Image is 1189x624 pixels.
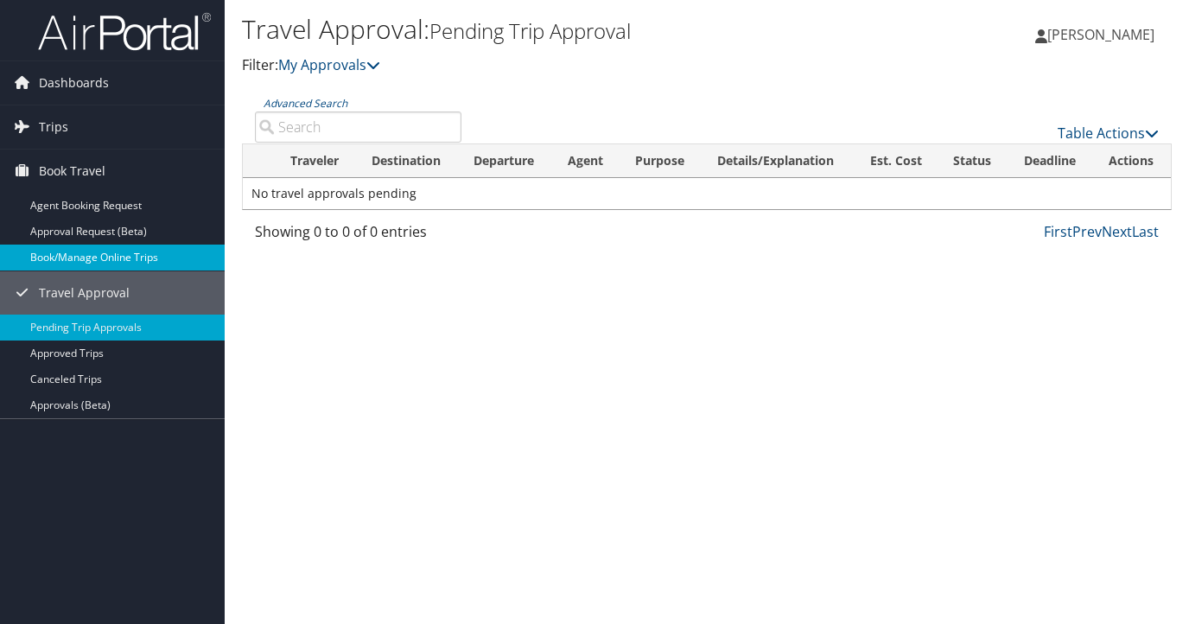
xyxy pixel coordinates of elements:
small: Pending Trip Approval [429,16,631,45]
span: [PERSON_NAME] [1047,25,1154,44]
p: Filter: [242,54,862,77]
a: [PERSON_NAME] [1035,9,1172,60]
td: No travel approvals pending [243,178,1171,209]
th: Details/Explanation [702,144,853,178]
th: Actions [1093,144,1171,178]
a: Last [1132,222,1159,241]
a: First [1044,222,1072,241]
th: Traveler: activate to sort column ascending [275,144,356,178]
a: My Approvals [278,55,380,74]
img: airportal-logo.png [38,11,211,52]
th: Agent [552,144,620,178]
a: Advanced Search [264,96,347,111]
a: Table Actions [1058,124,1159,143]
th: Deadline: activate to sort column descending [1008,144,1093,178]
th: Status: activate to sort column ascending [938,144,1008,178]
h1: Travel Approval: [242,11,862,48]
span: Book Travel [39,150,105,193]
span: Dashboards [39,61,109,105]
div: Showing 0 to 0 of 0 entries [255,221,461,251]
th: Est. Cost: activate to sort column ascending [853,144,938,178]
th: Destination: activate to sort column ascending [356,144,459,178]
a: Next [1102,222,1132,241]
th: Purpose [620,144,702,178]
th: Departure: activate to sort column ascending [458,144,551,178]
a: Prev [1072,222,1102,241]
span: Travel Approval [39,271,130,315]
span: Trips [39,105,68,149]
input: Advanced Search [255,111,461,143]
